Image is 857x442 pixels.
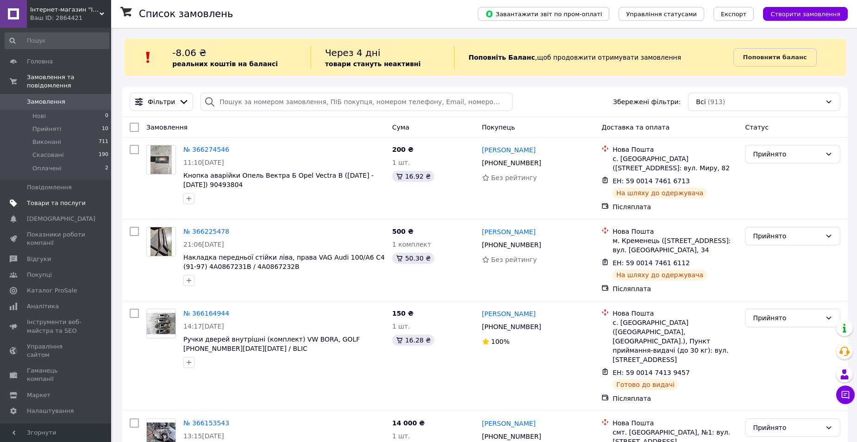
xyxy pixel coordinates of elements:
[27,215,95,223] span: [DEMOGRAPHIC_DATA]
[392,228,413,235] span: 500 ₴
[183,323,224,330] span: 14:17[DATE]
[30,6,100,14] span: Інтернет-магазин "Імперія запчастин"
[146,227,176,256] a: Фото товару
[32,125,61,133] span: Прийняті
[27,73,111,90] span: Замовлення та повідомлення
[745,124,769,131] span: Статус
[392,323,410,330] span: 1 шт.
[454,46,733,68] div: , щоб продовжити отримувати замовлення
[392,146,413,153] span: 200 ₴
[754,10,848,17] a: Створити замовлення
[491,256,537,263] span: Без рейтингу
[102,125,108,133] span: 10
[27,98,65,106] span: Замовлення
[183,310,229,317] a: № 366164944
[392,124,409,131] span: Cума
[147,313,175,335] img: Фото товару
[613,269,707,280] div: На шляху до одержувача
[392,159,410,166] span: 1 шт.
[27,286,77,295] span: Каталог ProSale
[27,342,86,359] span: Управління сайтом
[150,145,172,174] img: Фото товару
[183,146,229,153] a: № 366274546
[491,174,537,181] span: Без рейтингу
[485,10,602,18] span: Завантажити звіт по пром-оплаті
[613,177,690,185] span: ЕН: 59 0014 7461 6713
[392,310,413,317] span: 150 ₴
[613,202,738,212] div: Післяплата
[770,11,840,18] span: Створити замовлення
[5,32,109,49] input: Пошук
[613,97,681,106] span: Збережені фільтри:
[146,124,188,131] span: Замовлення
[613,284,738,293] div: Післяплата
[626,11,697,18] span: Управління статусами
[139,8,233,19] h1: Список замовлень
[753,231,821,241] div: Прийнято
[469,54,535,61] b: Поповніть Баланс
[613,187,707,199] div: На шляху до одержувача
[148,97,175,106] span: Фільтри
[183,254,385,270] a: Накладка передньої стійки ліва, права VAG Audi 100/A6 C4 (91-97) 4A0867231B / 4A0867232B
[478,7,609,21] button: Завантажити звіт по пром-оплаті
[613,236,738,255] div: м. Кременець ([STREET_ADDRESS]: вул. [GEOGRAPHIC_DATA], 34
[27,407,74,415] span: Налаштування
[753,313,821,323] div: Прийнято
[27,230,86,247] span: Показники роботи компанії
[613,145,738,154] div: Нова Пошта
[183,336,360,352] a: Ручки дверей внутрішні (комплект) VW BORA, GOLF [PHONE_NUMBER][DATE][DATE] / BLIC
[613,318,738,364] div: с. [GEOGRAPHIC_DATA] ([GEOGRAPHIC_DATA], [GEOGRAPHIC_DATA].), Пункт приймання-видачі (до 30 кг): ...
[713,7,754,21] button: Експорт
[183,241,224,248] span: 21:06[DATE]
[183,228,229,235] a: № 366225478
[200,93,512,111] input: Пошук за номером замовлення, ПІБ покупця, номером телефону, Email, номером накладної
[743,54,807,61] b: Поповнити баланс
[480,156,543,169] div: [PHONE_NUMBER]
[146,145,176,174] a: Фото товару
[27,367,86,383] span: Гаманець компанії
[27,183,72,192] span: Повідомлення
[27,302,59,311] span: Аналітика
[480,320,543,333] div: [PHONE_NUMBER]
[753,423,821,433] div: Прийнято
[30,14,111,22] div: Ваш ID: 2864421
[721,11,747,18] span: Експорт
[613,154,738,173] div: с. [GEOGRAPHIC_DATA] ([STREET_ADDRESS]: вул. Миру, 82
[32,112,46,120] span: Нові
[32,151,64,159] span: Скасовані
[32,138,61,146] span: Виконані
[27,57,53,66] span: Головна
[141,50,155,64] img: :exclamation:
[708,98,726,106] span: (913)
[183,172,374,188] a: Кнопка аварійки Опель Вектра Б Opel Vectra В ([DATE] -[DATE]) 90493804
[27,318,86,335] span: Інструменти веб-майстра та SEO
[613,418,738,428] div: Нова Пошта
[696,97,706,106] span: Всі
[392,171,434,182] div: 16.92 ₴
[32,164,62,173] span: Оплачені
[733,48,817,67] a: Поповнити баланс
[27,391,50,399] span: Маркет
[27,199,86,207] span: Товари та послуги
[99,151,108,159] span: 190
[183,159,224,166] span: 11:10[DATE]
[482,145,536,155] a: [PERSON_NAME]
[836,386,855,404] button: Чат з покупцем
[392,432,410,440] span: 1 шт.
[183,432,224,440] span: 13:15[DATE]
[613,369,690,376] span: ЕН: 59 0014 7413 9457
[392,253,434,264] div: 50.30 ₴
[99,138,108,146] span: 711
[392,335,434,346] div: 16.28 ₴
[491,338,510,345] span: 100%
[763,7,848,21] button: Створити замовлення
[146,309,176,338] a: Фото товару
[619,7,704,21] button: Управління статусами
[172,60,278,68] b: реальних коштів на балансі
[392,241,431,248] span: 1 комплект
[753,149,821,159] div: Прийнято
[325,47,381,58] span: Через 4 дні
[601,124,669,131] span: Доставка та оплата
